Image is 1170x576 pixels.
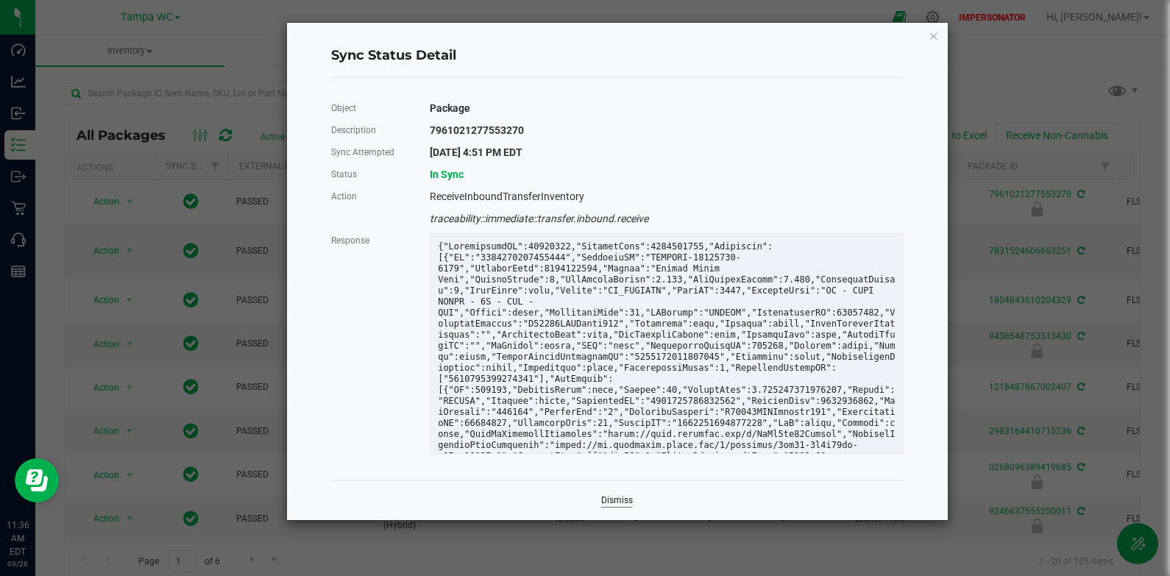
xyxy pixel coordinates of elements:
[331,46,456,65] span: Sync Status Detail
[419,141,914,163] div: [DATE] 4:51 PM EDT
[430,168,464,180] span: In Sync
[419,119,914,141] div: 7961021277553270
[419,207,914,230] div: traceability::immediate::transfer.inbound.receive
[320,163,419,185] div: Status
[320,230,419,252] div: Response
[601,494,633,507] a: Dismiss
[320,141,419,163] div: Sync Attempted
[15,458,59,502] iframe: Resource center
[419,185,914,207] div: ReceiveInboundTransferInventory
[320,119,419,141] div: Description
[320,185,419,207] div: Action
[929,26,939,44] button: Close
[320,97,419,119] div: Object
[419,97,914,119] div: Package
